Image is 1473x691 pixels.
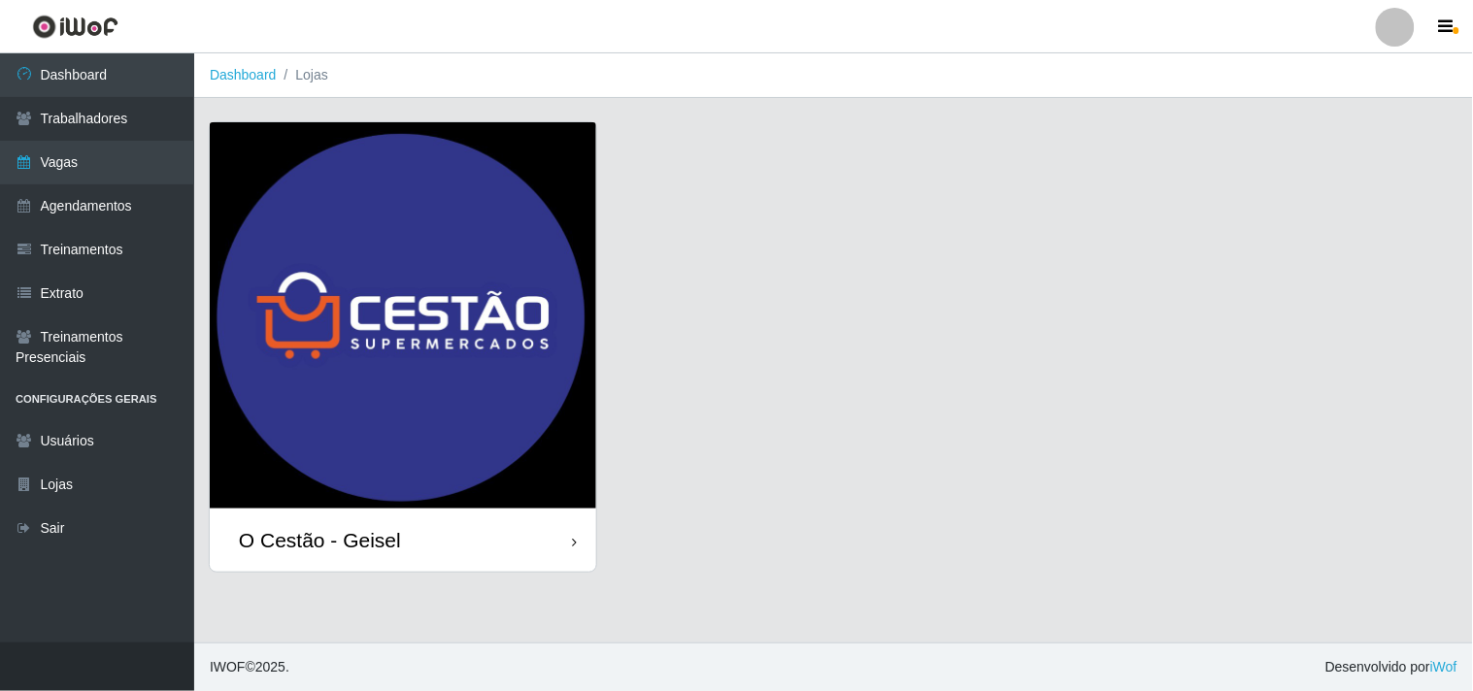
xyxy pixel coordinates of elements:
[277,65,328,85] li: Lojas
[210,659,246,675] span: IWOF
[1430,659,1457,675] a: iWof
[194,53,1473,98] nav: breadcrumb
[239,528,401,552] div: O Cestão - Geisel
[210,122,596,509] img: cardImg
[210,657,289,677] span: © 2025 .
[210,122,596,572] a: O Cestão - Geisel
[1325,657,1457,677] span: Desenvolvido por
[32,15,118,39] img: CoreUI Logo
[210,67,277,82] a: Dashboard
